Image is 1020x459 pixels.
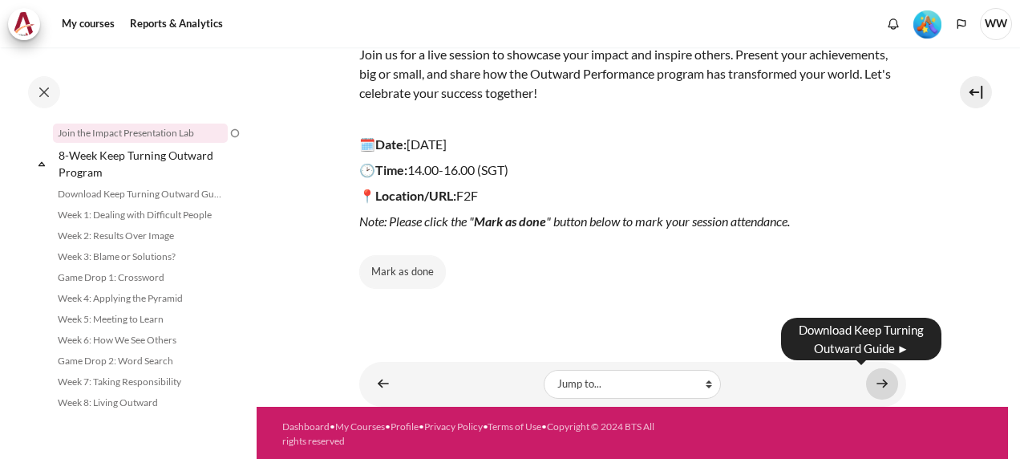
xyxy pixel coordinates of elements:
[474,213,546,229] strong: Mark as done
[359,47,891,100] span: Join us for a live session to showcase your impact and inspire others. Present your achievements,...
[359,136,407,152] strong: 🗓️Date:
[53,393,228,412] a: Week 8: Living Outward
[53,205,228,225] a: Week 1: Dealing with Difficult People
[367,368,399,400] a: ◄ Level 2 Certificate: Graduate with Distinction
[13,12,35,36] img: Architeck
[53,351,228,371] a: Game Drop 2: Word Search
[907,9,948,39] a: Level #5
[980,8,1012,40] a: User menu
[56,8,120,40] a: My courses
[913,10,941,39] img: Level #5
[913,9,941,39] div: Level #5
[53,331,228,350] a: Week 6: How We See Others
[53,289,228,308] a: Week 4: Applying the Pyramid
[124,8,229,40] a: Reports & Analytics
[53,124,228,143] a: Join the Impact Presentation Lab
[424,420,483,433] a: Privacy Policy
[359,162,407,177] strong: 🕑Time:
[282,420,658,449] div: • • • • •
[53,226,228,246] a: Week 2: Results Over Image
[359,188,456,203] strong: 📍Location/URL:
[980,8,1012,40] span: WW
[8,8,48,40] a: Architeck Architeck
[488,420,541,433] a: Terms of Use
[359,213,790,229] em: Note: Please click the " " button below to mark your session attendance.
[53,310,228,329] a: Week 5: Meeting to Learn
[359,135,906,154] p: [DATE]
[282,420,330,433] a: Dashboard
[282,420,654,447] a: Copyright © 2024 BTS All rights reserved
[781,318,941,360] div: Download Keep Turning Outward Guide ►
[359,255,446,289] button: Mark Join the Impact Presentation Lab as done
[53,247,228,266] a: Week 3: Blame or Solutions?
[359,162,508,177] span: 14.00-16.00 (SGT)
[391,420,419,433] a: Profile
[53,268,228,287] a: Game Drop 1: Crossword
[56,144,228,183] a: 8-Week Keep Turning Outward Program
[881,12,905,36] div: Show notification window with no new notifications
[335,420,385,433] a: My Courses
[359,186,906,205] p: F2F
[949,12,973,36] button: Languages
[34,156,50,172] span: Collapse
[228,126,242,140] img: To do
[53,185,228,204] a: Download Keep Turning Outward Guide
[53,372,228,392] a: Week 7: Taking Responsibility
